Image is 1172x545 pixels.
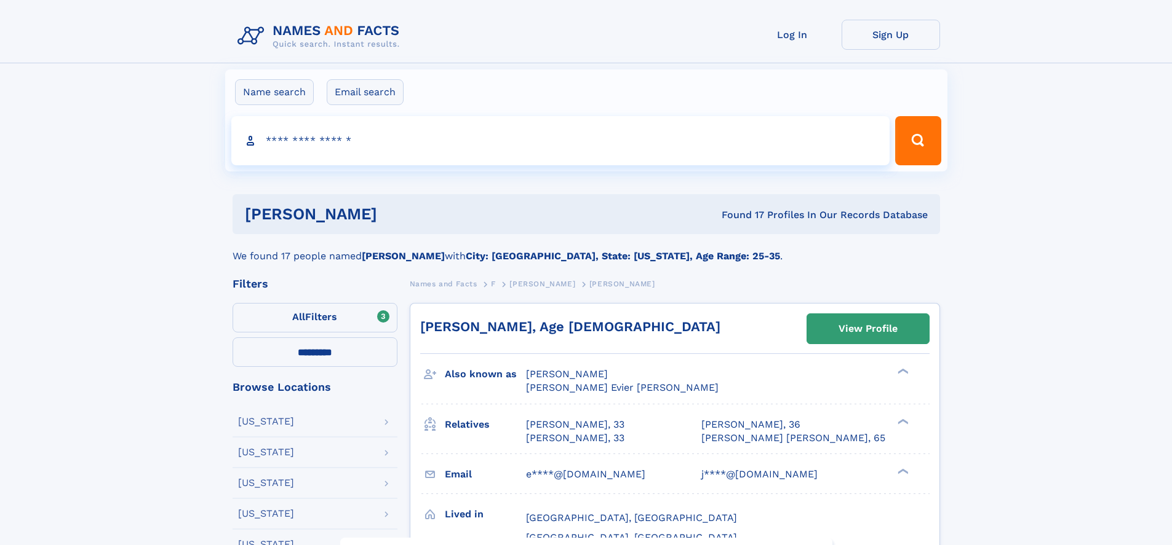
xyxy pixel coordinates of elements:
span: All [292,311,305,323]
a: [PERSON_NAME] [509,276,575,291]
span: F [491,280,496,288]
h3: Relatives [445,414,526,435]
label: Email search [327,79,404,105]
h3: Email [445,464,526,485]
a: Sign Up [842,20,940,50]
b: City: [GEOGRAPHIC_DATA], State: [US_STATE], Age Range: 25-35 [466,250,780,262]
input: search input [231,116,890,165]
a: [PERSON_NAME] [PERSON_NAME], 65 [701,431,885,445]
div: Found 17 Profiles In Our Records Database [549,208,928,222]
div: [US_STATE] [238,478,294,488]
button: Search Button [895,116,941,165]
div: View Profile [839,315,898,343]
div: ❯ [895,467,909,475]
a: [PERSON_NAME], 33 [526,418,624,431]
span: [GEOGRAPHIC_DATA], [GEOGRAPHIC_DATA] [526,531,737,543]
a: [PERSON_NAME], 33 [526,431,624,445]
label: Name search [235,79,314,105]
h1: [PERSON_NAME] [245,206,549,222]
span: [GEOGRAPHIC_DATA], [GEOGRAPHIC_DATA] [526,512,737,523]
img: Logo Names and Facts [233,20,410,53]
span: [PERSON_NAME] Evier [PERSON_NAME] [526,382,719,393]
a: Log In [743,20,842,50]
b: [PERSON_NAME] [362,250,445,262]
div: [US_STATE] [238,447,294,457]
h3: Also known as [445,364,526,385]
a: Names and Facts [410,276,477,291]
label: Filters [233,303,397,332]
div: ❯ [895,367,909,375]
span: [PERSON_NAME] [509,280,575,288]
span: [PERSON_NAME] [589,280,655,288]
a: [PERSON_NAME], 36 [701,418,800,431]
a: F [491,276,496,291]
div: Browse Locations [233,382,397,393]
h3: Lived in [445,504,526,525]
a: [PERSON_NAME], Age [DEMOGRAPHIC_DATA] [420,319,720,334]
div: ❯ [895,417,909,425]
div: Filters [233,278,397,289]
div: [US_STATE] [238,417,294,426]
div: We found 17 people named with . [233,234,940,264]
div: [US_STATE] [238,509,294,519]
span: [PERSON_NAME] [526,368,608,380]
a: View Profile [807,314,929,343]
